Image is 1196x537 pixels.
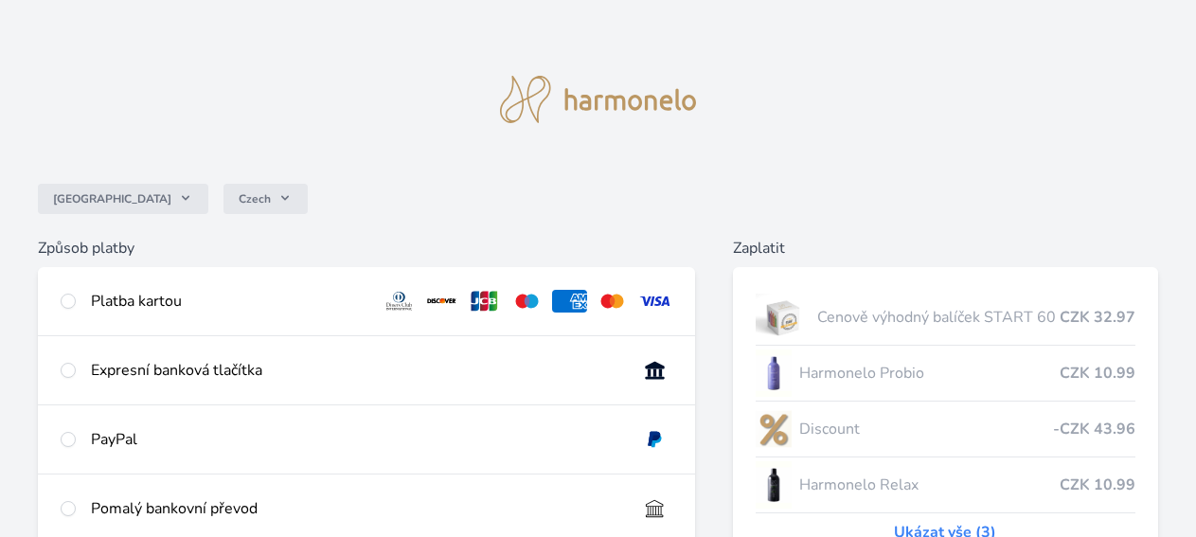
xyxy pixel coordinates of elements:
h6: Zaplatit [733,237,1158,260]
img: start.jpg [756,294,810,341]
img: jcb.svg [467,290,502,313]
div: Expresní banková tlačítka [91,359,622,382]
span: Discount [799,418,1053,440]
span: Harmonelo Relax [799,474,1060,496]
img: paypal.svg [637,428,672,451]
button: Czech [223,184,308,214]
img: discount-lo.png [756,405,792,453]
img: CLEAN_RELAX_se_stinem_x-lo.jpg [756,461,792,509]
span: Czech [239,191,271,206]
span: Cenově výhodný balíček START 60 [817,306,1060,329]
div: Platba kartou [91,290,366,313]
button: [GEOGRAPHIC_DATA] [38,184,208,214]
span: -CZK 43.96 [1053,418,1135,440]
img: maestro.svg [509,290,544,313]
img: bankTransfer_IBAN.svg [637,497,672,520]
div: PayPal [91,428,622,451]
img: diners.svg [382,290,417,313]
img: mc.svg [595,290,630,313]
span: [GEOGRAPHIC_DATA] [53,191,171,206]
img: visa.svg [637,290,672,313]
img: logo.svg [500,76,697,123]
img: onlineBanking_CZ.svg [637,359,672,382]
span: Harmonelo Probio [799,362,1060,385]
span: CZK 10.99 [1060,474,1135,496]
img: amex.svg [552,290,587,313]
img: CLEAN_PROBIO_se_stinem_x-lo.jpg [756,349,792,397]
span: CZK 10.99 [1060,362,1135,385]
span: CZK 32.97 [1060,306,1135,329]
h6: Způsob platby [38,237,695,260]
div: Pomalý bankovní převod [91,497,622,520]
img: discover.svg [424,290,459,313]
